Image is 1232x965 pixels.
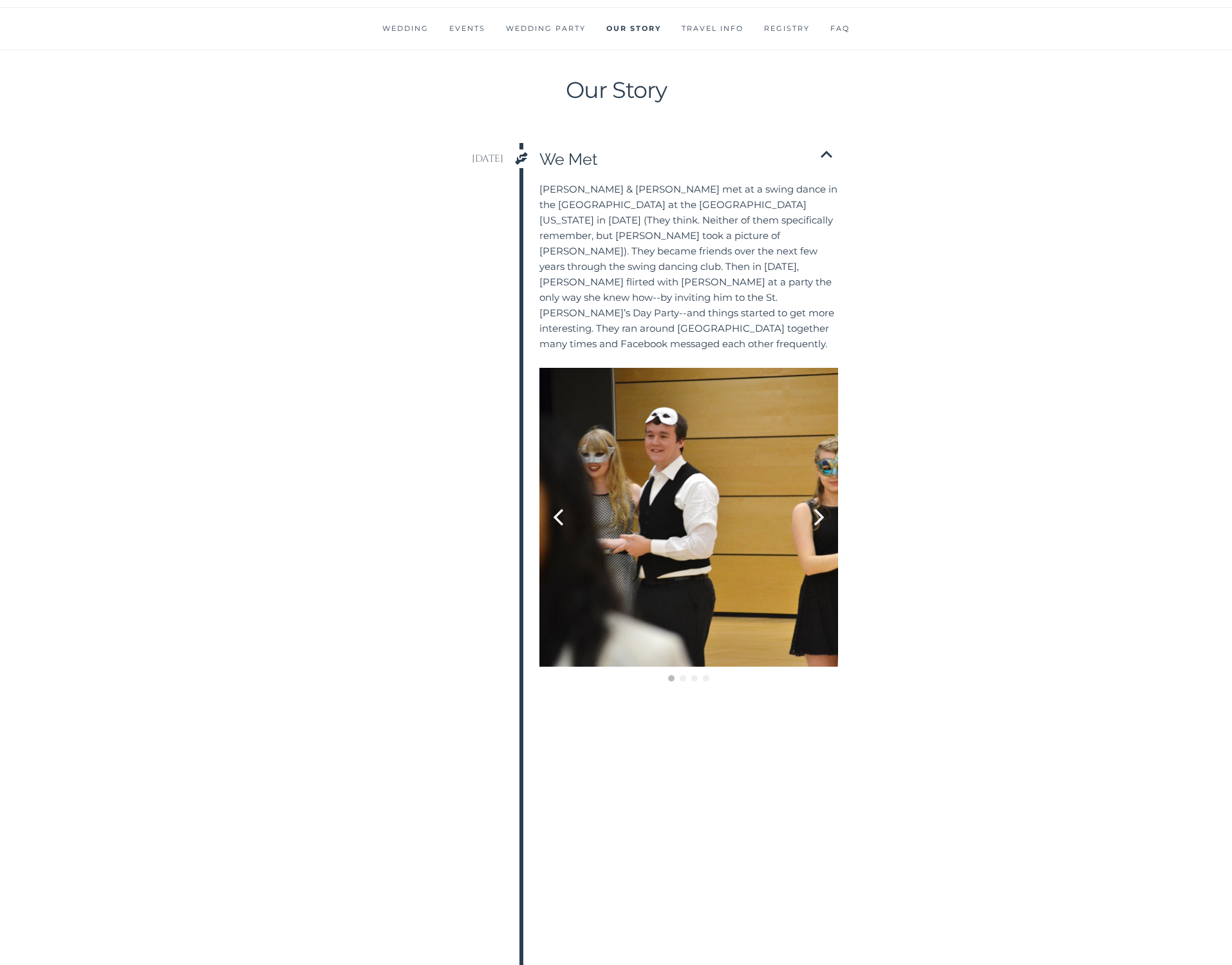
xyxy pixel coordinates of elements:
li: Page dot 2 [680,675,686,682]
p: [PERSON_NAME] & [PERSON_NAME] met at a swing dance in the [GEOGRAPHIC_DATA] at the [GEOGRAPHIC_DA... [539,182,838,352]
a: Travel Info [682,24,743,33]
img: first-met-a.jpg [539,368,838,667]
h2: Our Story [387,76,845,104]
a: Events [449,24,485,33]
span: Handshake icon [514,149,530,168]
a: Wedding [382,24,429,33]
li: Page dot 1 [668,675,675,682]
li: Page dot 3 [691,675,698,682]
a: FAQ [830,24,850,33]
a: Wedding Party [506,24,586,33]
li: Page dot 4 [703,675,709,682]
p: We Met [539,146,815,172]
a: Registry [764,24,810,33]
button: Next [803,503,832,531]
p: [DATE] [391,146,519,696]
span: Chevron Up icon [815,143,838,175]
button: Previous [546,503,574,531]
a: Our Story [606,24,661,33]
